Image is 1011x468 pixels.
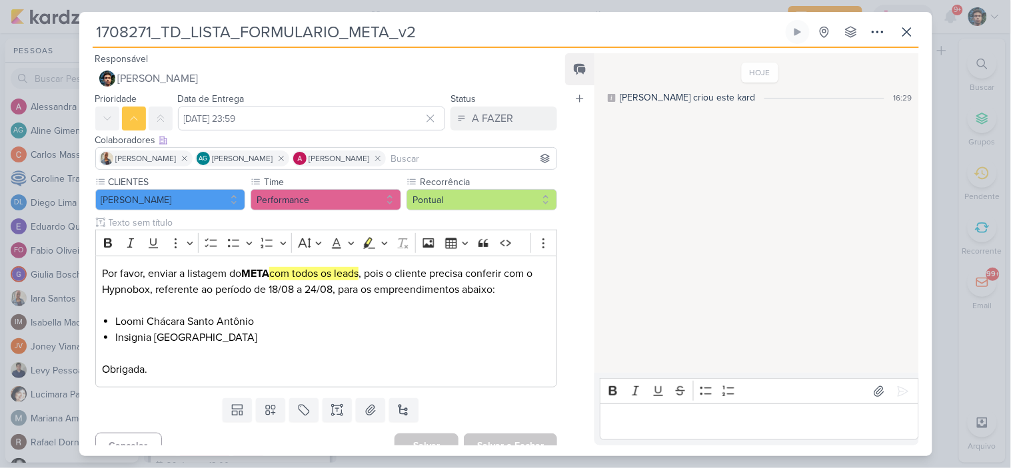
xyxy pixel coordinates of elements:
input: Buscar [389,150,554,166]
p: Obrigada. [102,361,550,377]
p: AG [199,156,207,162]
div: Ligar relógio [792,27,803,37]
img: Nelito Junior [99,71,115,87]
label: Data de Entrega [178,93,245,105]
div: A FAZER [472,111,513,126]
label: CLIENTES [107,175,246,189]
label: Responsável [95,53,149,65]
div: Editor editing area: main [600,403,918,440]
button: Performance [251,189,401,210]
li: Loomi Chácara Santo Antônio [115,314,550,330]
input: Select a date [178,107,446,130]
div: [PERSON_NAME] criou este kard [620,91,755,105]
mark: com todos os leads [269,267,359,280]
button: [PERSON_NAME] [95,189,246,210]
p: Por favor, enviar a listagem do , pois o cliente precisa conferir com o Hypnobox, referente ao pe... [102,266,550,314]
img: Iara Santos [100,152,113,165]
button: Pontual [407,189,557,210]
li: Insignia [GEOGRAPHIC_DATA] [115,330,550,361]
span: [PERSON_NAME] [116,152,177,164]
span: [PERSON_NAME] [309,152,370,164]
div: Editor editing area: main [95,256,558,388]
label: Recorrência [419,175,557,189]
button: A FAZER [451,107,557,130]
div: Aline Gimenez Graciano [197,152,210,165]
span: [PERSON_NAME] [118,71,199,87]
input: Kard Sem Título [93,20,783,44]
div: Editor toolbar [95,230,558,256]
strong: META [241,267,269,280]
div: Editor toolbar [600,378,918,404]
button: Cancelar [95,433,162,459]
label: Status [451,93,476,105]
label: Prioridade [95,93,137,105]
input: Texto sem título [106,216,558,230]
label: Time [263,175,401,189]
span: [PERSON_NAME] [213,152,273,164]
button: [PERSON_NAME] [95,67,558,91]
img: Alessandra Gomes [293,152,307,165]
div: 16:29 [894,92,912,104]
div: Colaboradores [95,133,558,147]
